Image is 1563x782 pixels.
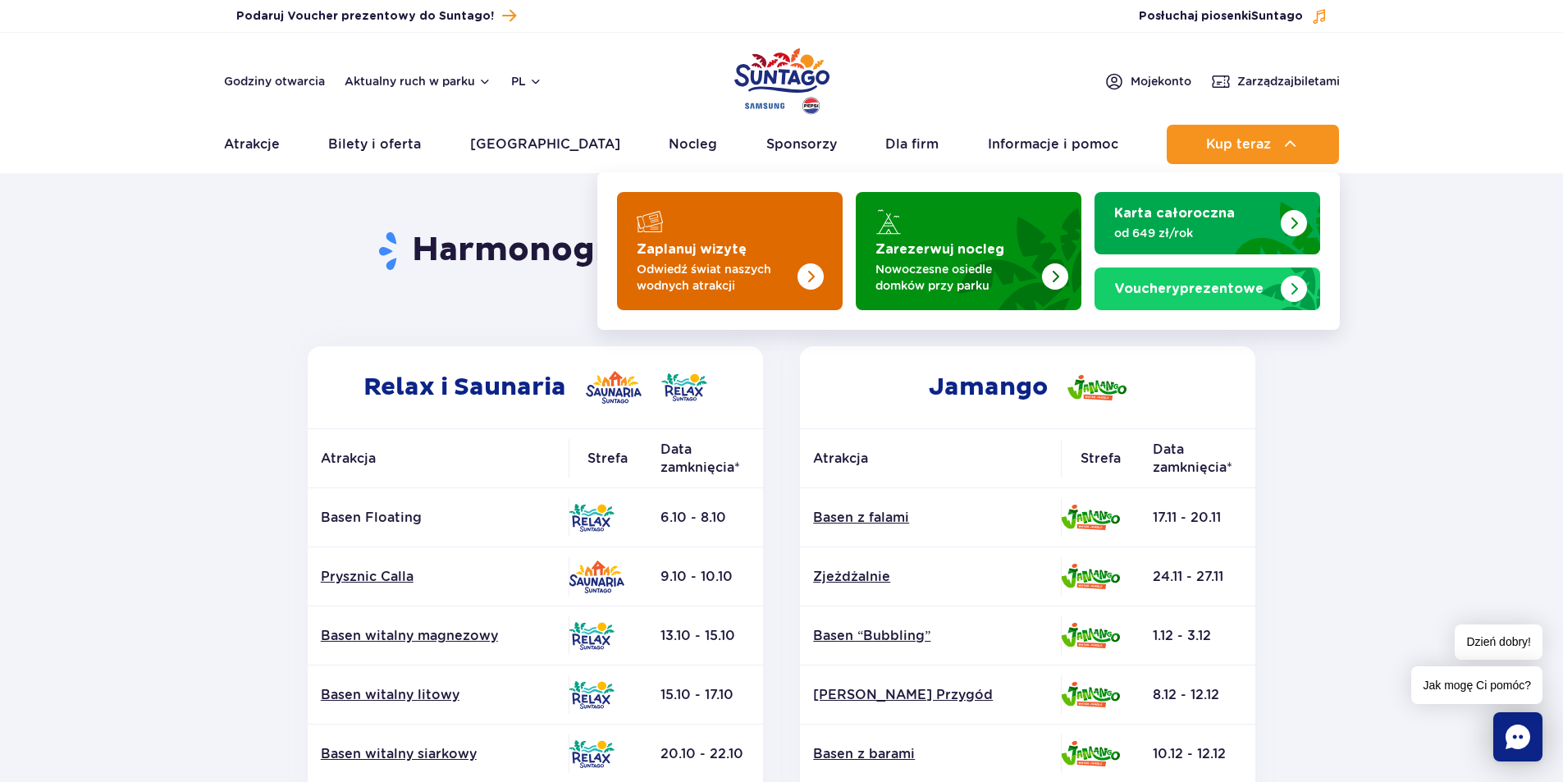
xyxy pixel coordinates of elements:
[637,261,797,294] p: Odwiedź świat naszych wodnych atrakcji
[470,125,620,164] a: [GEOGRAPHIC_DATA]
[236,5,516,27] a: Podaruj Voucher prezentowy do Suntago!
[669,125,717,164] a: Nocleg
[301,230,1262,272] h1: Harmonogram prac konserwacyjnych 2025
[1061,623,1120,648] img: Jamango
[308,346,763,428] h2: Relax i Saunaria
[569,504,615,532] img: Relax
[321,745,555,763] a: Basen witalny siarkowy
[617,192,843,310] a: Zaplanuj wizytę
[308,429,569,488] th: Atrakcja
[1455,624,1542,660] span: Dzień dobry!
[813,509,1048,527] a: Basen z falami
[569,681,615,709] img: Relax
[1114,282,1180,295] span: Vouchery
[661,373,707,401] img: Relax
[321,509,555,527] p: Basen Floating
[1139,8,1303,25] span: Posłuchaj piosenki
[800,429,1061,488] th: Atrakcja
[1061,741,1120,766] img: Jamango
[1139,8,1328,25] button: Posłuchaj piosenkiSuntago
[800,346,1255,428] h2: Jamango
[345,75,491,88] button: Aktualny ruch w parku
[647,665,763,725] td: 15.10 - 17.10
[1067,375,1127,400] img: Jamango
[1251,11,1303,22] span: Suntago
[224,73,325,89] a: Godziny otwarcia
[1237,73,1340,89] span: Zarządzaj biletami
[1061,682,1120,707] img: Jamango
[236,8,494,25] span: Podaruj Voucher prezentowy do Suntago!
[1061,564,1120,589] img: Jamango
[1167,125,1339,164] button: Kup teraz
[885,125,939,164] a: Dla firm
[734,41,829,117] a: Park of Poland
[569,560,624,593] img: Saunaria
[1140,488,1255,547] td: 17.11 - 20.11
[875,261,1035,294] p: Nowoczesne osiedle domków przy parku
[1095,192,1320,254] a: Karta całoroczna
[569,622,615,650] img: Relax
[1140,547,1255,606] td: 24.11 - 27.11
[511,73,542,89] button: pl
[1206,137,1271,152] span: Kup teraz
[1211,71,1340,91] a: Zarządzajbiletami
[321,627,555,645] a: Basen witalny magnezowy
[647,488,763,547] td: 6.10 - 8.10
[1114,225,1274,241] p: od 649 zł/rok
[647,606,763,665] td: 13.10 - 15.10
[569,740,615,768] img: Relax
[813,745,1048,763] a: Basen z barami
[1114,282,1264,295] strong: prezentowe
[813,686,1048,704] a: [PERSON_NAME] Przygód
[328,125,421,164] a: Bilety i oferta
[321,686,555,704] a: Basen witalny litowy
[1061,429,1140,488] th: Strefa
[586,371,642,404] img: Saunaria
[1140,606,1255,665] td: 1.12 - 3.12
[1095,268,1320,310] a: Vouchery prezentowe
[647,547,763,606] td: 9.10 - 10.10
[1493,712,1542,761] div: Chat
[647,429,763,488] th: Data zamknięcia*
[766,125,837,164] a: Sponsorzy
[321,568,555,586] a: Prysznic Calla
[1131,73,1191,89] span: Moje konto
[1140,665,1255,725] td: 8.12 - 12.12
[1140,429,1255,488] th: Data zamknięcia*
[988,125,1118,164] a: Informacje i pomoc
[569,429,647,488] th: Strefa
[224,125,280,164] a: Atrakcje
[1114,207,1235,220] strong: Karta całoroczna
[637,243,747,256] strong: Zaplanuj wizytę
[1061,505,1120,530] img: Jamango
[1411,666,1542,704] span: Jak mogę Ci pomóc?
[813,568,1048,586] a: Zjeżdżalnie
[1104,71,1191,91] a: Mojekonto
[813,627,1048,645] a: Basen “Bubbling”
[875,243,1004,256] strong: Zarezerwuj nocleg
[856,192,1081,310] a: Zarezerwuj nocleg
